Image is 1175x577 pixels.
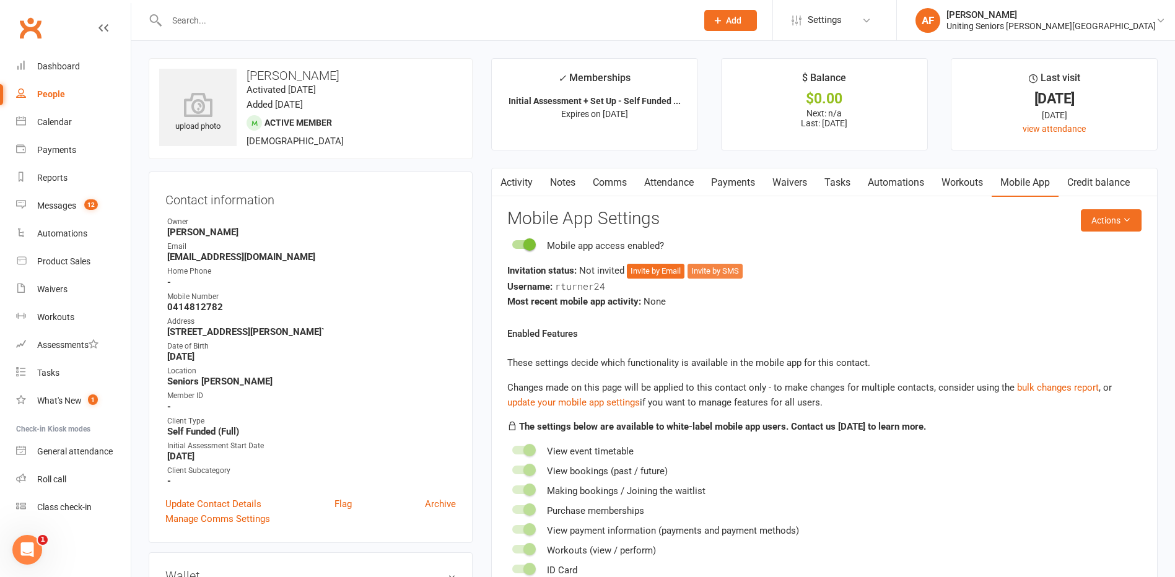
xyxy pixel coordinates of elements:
div: Product Sales [37,256,90,266]
button: Actions [1081,209,1142,232]
a: Activity [492,168,541,197]
time: Activated [DATE] [247,84,316,95]
div: Last visit [1029,70,1080,92]
div: Date of Birth [167,341,456,352]
span: Active member [264,118,332,128]
input: Search... [163,12,688,29]
a: Comms [584,168,636,197]
div: [DATE] [963,92,1146,105]
span: 1 [88,394,98,405]
a: bulk changes report [1017,382,1099,393]
strong: [EMAIL_ADDRESS][DOMAIN_NAME] [167,251,456,262]
h3: Contact information [165,188,456,207]
a: Attendance [636,168,702,197]
a: Manage Comms Settings [165,511,270,526]
a: People [16,80,131,108]
button: Add [704,10,757,31]
strong: Invitation status: [507,265,577,276]
a: Flag [334,497,352,511]
strong: - [167,475,456,487]
a: view attendance [1023,124,1086,134]
strong: [STREET_ADDRESS][PERSON_NAME]` [167,326,456,337]
a: Reports [16,164,131,192]
a: Clubworx [15,12,46,43]
span: View payment information (payments and payment methods) [547,525,799,536]
strong: Username: [507,281,553,292]
div: Member ID [167,390,456,402]
div: Waivers [37,284,68,294]
div: Not invited [507,263,1142,279]
div: Class check-in [37,502,92,512]
div: Reports [37,173,68,183]
span: 12 [84,199,98,210]
span: [DEMOGRAPHIC_DATA] [247,136,344,147]
div: Uniting Seniors [PERSON_NAME][GEOGRAPHIC_DATA] [946,20,1156,32]
span: rturner24 [555,280,605,292]
div: Dashboard [37,61,80,71]
strong: - [167,277,456,288]
a: Tasks [816,168,859,197]
a: Messages 12 [16,192,131,220]
a: Automations [16,220,131,248]
a: Waivers [764,168,816,197]
div: Client Type [167,415,456,427]
div: Memberships [558,70,631,93]
div: upload photo [159,92,237,133]
div: AF [915,8,940,33]
div: Payments [37,145,76,155]
div: Roll call [37,474,66,484]
div: Calendar [37,117,72,127]
strong: [DATE] [167,351,456,362]
div: General attendance [37,446,113,456]
div: Workouts [37,312,74,322]
strong: Initial Assessment + Set Up - Self Funded ... [509,96,681,106]
h3: [PERSON_NAME] [159,69,462,82]
a: Mobile App [992,168,1059,197]
a: Roll call [16,466,131,493]
a: Payments [16,136,131,164]
div: Home Phone [167,266,456,277]
p: Next: n/a Last: [DATE] [733,108,916,128]
div: What's New [37,396,82,406]
strong: The settings below are available to white-label mobile app users. Contact us [DATE] to learn more. [519,421,926,432]
strong: Seniors [PERSON_NAME] [167,376,456,387]
a: Tasks [16,359,131,387]
div: Email [167,241,456,253]
a: Assessments [16,331,131,359]
strong: [PERSON_NAME] [167,227,456,238]
span: None [644,296,666,307]
span: ID Card [547,565,577,576]
div: Location [167,365,456,377]
div: Tasks [37,368,59,378]
strong: 0414812782 [167,302,456,313]
span: Workouts (view / perform) [547,545,656,556]
a: Update Contact Details [165,497,261,511]
a: Notes [541,168,584,197]
div: Address [167,316,456,328]
div: People [37,89,65,99]
div: $0.00 [733,92,916,105]
a: Automations [859,168,933,197]
div: Owner [167,216,456,228]
a: update your mobile app settings [507,397,640,408]
strong: Self Funded (Full) [167,426,456,437]
span: View bookings (past / future) [547,466,668,477]
a: Workouts [16,303,131,331]
div: Messages [37,201,76,210]
h3: Mobile App Settings [507,209,1142,228]
strong: Most recent mobile app activity: [507,296,641,307]
iframe: Intercom live chat [12,535,42,565]
time: Added [DATE] [247,99,303,110]
span: Add [726,15,741,25]
a: Class kiosk mode [16,493,131,521]
a: Archive [425,497,456,511]
div: $ Balance [802,70,846,92]
div: Client Subcategory [167,465,456,477]
span: 1 [38,535,48,545]
div: Initial Assessment Start Date [167,440,456,452]
i: ✓ [558,72,566,84]
div: [DATE] [963,108,1146,122]
div: Assessments [37,340,98,350]
a: Credit balance [1059,168,1138,197]
div: [PERSON_NAME] [946,9,1156,20]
